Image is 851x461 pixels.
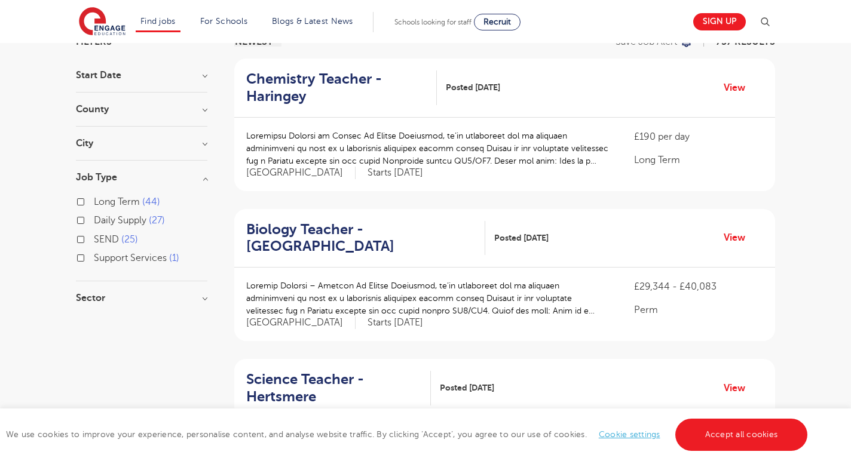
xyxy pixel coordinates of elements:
[94,253,102,260] input: Support Services 1
[6,430,810,439] span: We use cookies to improve your experience, personalise content, and analyse website traffic. By c...
[76,105,207,114] h3: County
[634,130,763,144] p: £190 per day
[693,13,746,30] a: Sign up
[246,167,356,179] span: [GEOGRAPHIC_DATA]
[94,215,146,226] span: Daily Supply
[246,371,421,405] h2: Science Teacher - Hertsmere
[142,196,160,207] span: 44
[616,37,693,47] button: Save job alert
[76,70,207,80] h3: Start Date
[483,17,511,26] span: Recruit
[634,153,763,167] p: Long Term
[76,173,207,182] h3: Job Type
[200,17,247,26] a: For Schools
[368,316,423,329] p: Starts [DATE]
[94,196,140,207] span: Long Term
[76,37,112,47] span: Filters
[94,196,102,204] input: Long Term 44
[494,232,549,244] span: Posted [DATE]
[94,234,119,245] span: SEND
[474,14,521,30] a: Recruit
[599,430,660,439] a: Cookie settings
[634,303,763,317] p: Perm
[446,81,500,94] span: Posted [DATE]
[440,382,494,394] span: Posted [DATE]
[368,167,423,179] p: Starts [DATE]
[149,215,165,226] span: 27
[675,419,808,451] a: Accept all cookies
[246,221,476,256] h2: Biology Teacher - [GEOGRAPHIC_DATA]
[616,37,677,47] p: Save job alert
[246,221,485,256] a: Biology Teacher - [GEOGRAPHIC_DATA]
[246,279,610,317] p: Loremip Dolorsi – Ametcon Ad Elitse Doeiusmod, te’in utlaboreet dol ma aliquaen adminimveni qu no...
[246,130,610,167] p: Loremipsu Dolorsi am Consec Ad Elitse Doeiusmod, te’in utlaboreet dol ma aliquaen adminimveni qu ...
[169,253,179,263] span: 1
[79,7,125,37] img: Engage Education
[724,230,754,245] a: View
[94,215,102,223] input: Daily Supply 27
[94,253,167,263] span: Support Services
[272,17,353,26] a: Blogs & Latest News
[246,70,427,105] h2: Chemistry Teacher - Haringey
[246,316,356,329] span: [GEOGRAPHIC_DATA]
[76,293,207,303] h3: Sector
[394,18,472,26] span: Schools looking for staff
[246,371,431,405] a: Science Teacher - Hertsmere
[634,279,763,294] p: £29,344 - £40,083
[724,380,754,396] a: View
[76,139,207,148] h3: City
[140,17,176,26] a: Find jobs
[121,234,138,245] span: 25
[94,234,102,242] input: SEND 25
[724,80,754,96] a: View
[246,70,437,105] a: Chemistry Teacher - Haringey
